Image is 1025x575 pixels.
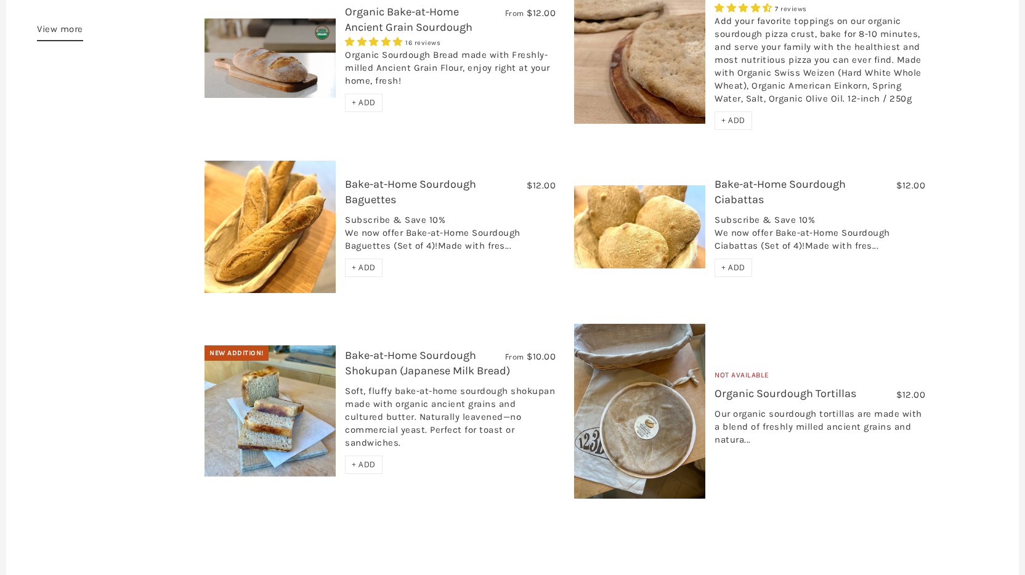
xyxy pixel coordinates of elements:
span: 7 reviews [775,5,807,13]
div: Subscribe & Save 10% We now offer Bake-at-Home Sourdough Ciabattas (Set of 4)!Made with fres... [715,214,925,259]
div: + ADD [715,111,752,130]
div: Subscribe & Save 10% We now offer Bake-at-Home Sourdough Baguettes (Set of 4)!Made with fres... [345,214,556,259]
span: + ADD [721,115,745,126]
a: Bake-at-Home Sourdough Shokupan (Japanese Milk Bread) [345,348,510,377]
span: $12.00 [896,180,925,191]
span: + ADD [352,262,376,273]
img: Bake-at-Home Sourdough Shokupan (Japanese Milk Bread) [205,345,336,477]
span: From [505,8,524,18]
div: Soft, fluffy bake-at-home sourdough shokupan made with organic ancient grains and cultured butter... [345,385,556,456]
span: From [505,352,524,362]
div: Not Available [715,369,925,386]
div: + ADD [345,94,383,112]
span: 4.75 stars [345,36,405,47]
a: Organic Bake-at-Home Ancient Grain Sourdough [345,5,472,34]
a: Organic Sourdough Tortillas [715,387,856,400]
img: Organic Sourdough Tortillas [574,324,705,499]
div: Organic Sourdough Bread made with Freshly-milled Ancient Grain Flour, enjoy right at your home, f... [345,49,556,94]
img: Bake-at-Home Sourdough Ciabattas [574,185,705,269]
span: + ADD [721,262,745,273]
img: Organic Bake-at-Home Ancient Grain Sourdough [205,18,336,98]
span: 4.29 stars [715,2,775,14]
a: Bake-at-Home Sourdough Baguettes [345,177,476,206]
span: $12.00 [896,389,925,400]
span: $12.00 [527,180,556,191]
div: Add your favorite toppings on our organic sourdough pizza crust, bake for 8-10 minutes, and serve... [715,15,925,111]
div: Our organic sourdough tortillas are made with a blend of freshly milled ancient grains and natura... [715,408,925,452]
a: View more [37,22,83,41]
div: + ADD [345,456,383,474]
img: Bake-at-Home Sourdough Baguettes [205,161,336,292]
div: + ADD [715,259,752,277]
span: $10.00 [527,351,556,362]
span: 16 reviews [405,39,440,47]
span: $12.00 [527,7,556,18]
span: + ADD [352,459,376,470]
div: New Addition! [205,345,269,361]
a: Bake-at-Home Sourdough Ciabattas [715,177,846,206]
div: + ADD [345,259,383,277]
span: + ADD [352,97,376,108]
